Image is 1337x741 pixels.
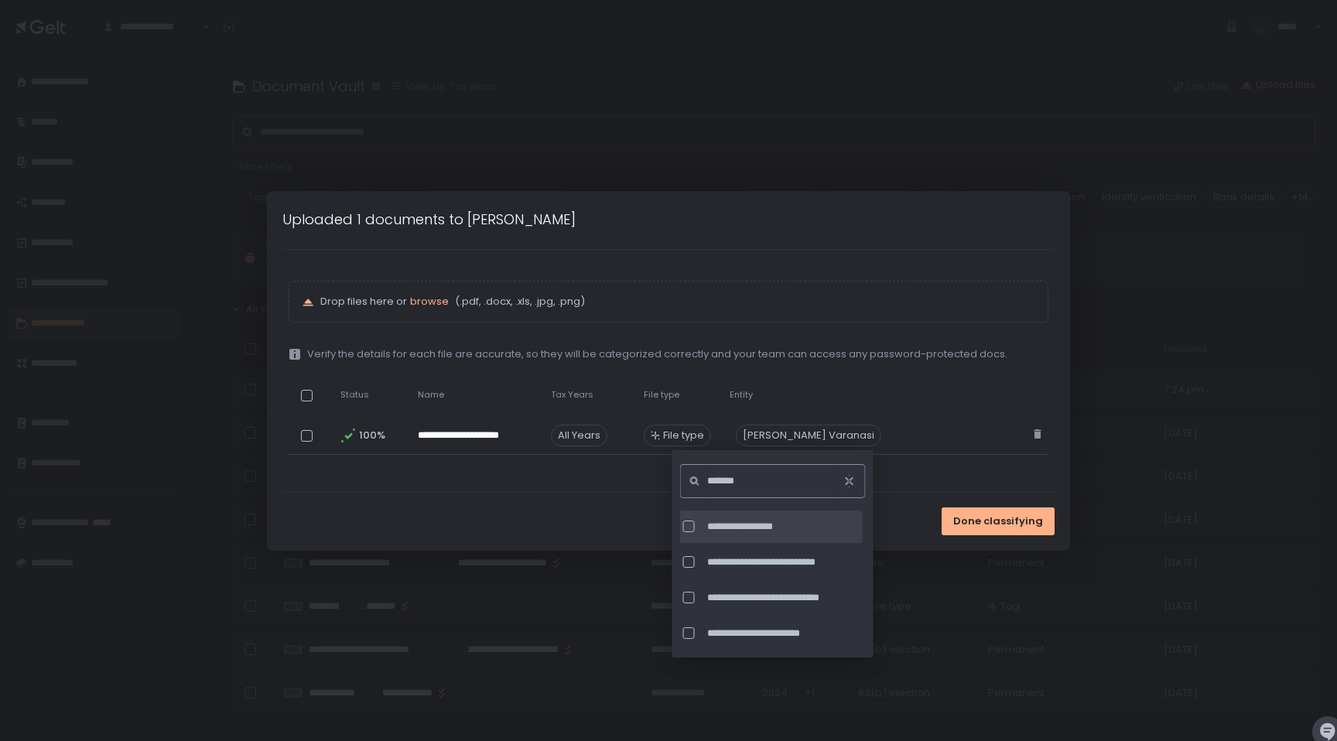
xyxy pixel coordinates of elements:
[644,389,679,401] span: File type
[730,389,753,401] span: Entity
[359,429,384,442] span: 100%
[410,295,449,309] button: browse
[452,295,585,309] span: (.pdf, .docx, .xls, .jpg, .png)
[340,389,369,401] span: Status
[942,507,1055,535] button: Done classifying
[418,389,444,401] span: Name
[736,425,881,446] div: [PERSON_NAME] Varanasi
[551,389,593,401] span: Tax Years
[953,514,1043,528] span: Done classifying
[663,429,704,442] span: File type
[307,347,1007,361] span: Verify the details for each file are accurate, so they will be categorized correctly and your tea...
[551,425,607,446] span: All Years
[410,294,449,309] span: browse
[320,295,1035,309] p: Drop files here or
[282,209,576,230] h1: Uploaded 1 documents to [PERSON_NAME]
